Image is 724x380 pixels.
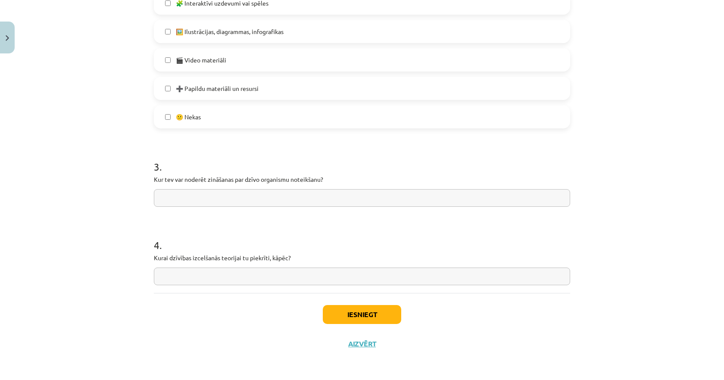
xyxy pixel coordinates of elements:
input: 😕 Nekas [165,114,171,120]
span: ➕ Papildu materiāli un resursi [176,84,259,93]
p: Kurai dzīvības izcelšanās teorijai tu piekrīti, kāpēc? [154,253,570,262]
h1: 4 . [154,224,570,251]
span: 🎬 Video materiāli [176,56,226,65]
input: 🧩 Interaktīvi uzdevumi vai spēles [165,0,171,6]
span: 🖼️ Ilustrācijas, diagrammas, infografikas [176,27,284,36]
input: 🎬 Video materiāli [165,57,171,63]
img: icon-close-lesson-0947bae3869378f0d4975bcd49f059093ad1ed9edebbc8119c70593378902aed.svg [6,35,9,41]
p: Kur tev var noderēt zināšanas par dzīvo organismu noteikšanu? [154,175,570,184]
button: Iesniegt [323,305,401,324]
input: ➕ Papildu materiāli un resursi [165,86,171,91]
button: Aizvērt [346,340,378,348]
span: 😕 Nekas [176,112,201,121]
h1: 3 . [154,146,570,172]
input: 🖼️ Ilustrācijas, diagrammas, infografikas [165,29,171,34]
